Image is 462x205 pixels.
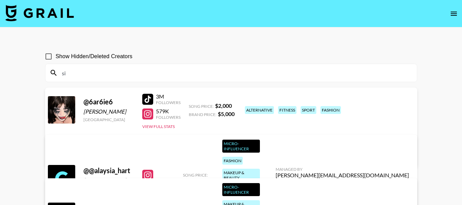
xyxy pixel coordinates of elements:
div: 579K [156,108,181,115]
span: Brand Price: [189,112,216,117]
button: open drawer [447,7,461,21]
div: Micro-Influencer [222,140,260,153]
strong: $ 5,000 [218,111,235,117]
div: @ 6ar6ie6 [83,98,134,106]
div: fitness [278,106,296,114]
span: Show Hidden/Deleted Creators [56,52,133,61]
input: Search by User Name [58,67,413,78]
div: [PERSON_NAME] [83,108,134,115]
button: View Full Stats [142,124,175,129]
div: [PERSON_NAME][EMAIL_ADDRESS][DOMAIN_NAME] [276,172,409,179]
div: Managed By [276,167,409,172]
img: Grail Talent [5,5,74,21]
div: [PERSON_NAME] [83,177,134,184]
div: Micro-Influencer [222,183,260,196]
div: alternative [245,106,274,114]
div: [GEOGRAPHIC_DATA] [83,117,134,122]
strong: $ 2,000 [215,102,232,109]
div: 3M [156,93,181,100]
div: @ @alaysia_hart [83,166,134,175]
div: fashion [222,157,243,165]
div: makeup & beauty [222,169,260,182]
span: Song Price: [189,104,214,109]
div: Followers [156,115,181,120]
div: fashion [320,106,341,114]
div: sport [301,106,316,114]
span: Song Price: [183,172,208,178]
div: Followers [156,100,181,105]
